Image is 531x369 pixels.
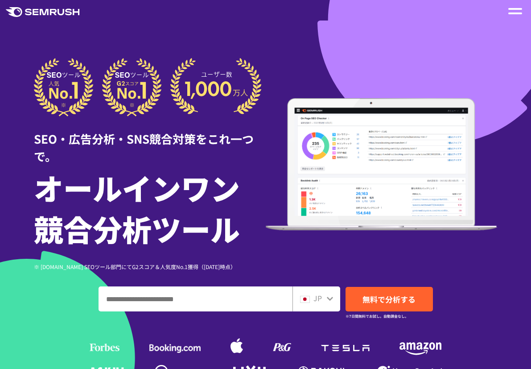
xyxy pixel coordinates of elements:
small: ※7日間無料でお試し。自動課金なし。 [346,312,408,320]
div: SEO・広告分析・SNS競合対策をこれ一つで。 [34,116,266,165]
div: ※ [DOMAIN_NAME] SEOツール部門にてG2スコア＆人気度No.1獲得（[DATE]時点） [34,262,266,271]
input: ドメイン、キーワードまたはURLを入力してください [99,287,292,311]
h1: オールインワン 競合分析ツール [34,167,266,249]
span: 無料で分析する [362,294,416,305]
span: JP [313,293,322,303]
a: 無料で分析する [346,287,433,311]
